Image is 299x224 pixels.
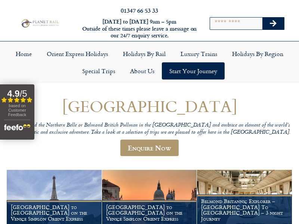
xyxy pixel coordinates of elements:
a: Enquire Now [120,140,179,156]
a: Special Trips [75,62,123,80]
p: Travel aboard the Northern Belle or Belmond British Pullman in the [GEOGRAPHIC_DATA] and embrace ... [7,122,292,136]
a: Luxury Trains [173,45,225,62]
a: Home [8,45,39,62]
a: 01347 66 53 33 [121,6,158,15]
h1: [GEOGRAPHIC_DATA] to [GEOGRAPHIC_DATA] on the Venice Simplon Orient Express [11,204,98,222]
button: Search [262,18,284,29]
img: Planet Rail Train Holidays Logo [20,18,60,28]
a: Holidays by Rail [115,45,173,62]
a: Start your Journey [162,62,225,80]
h6: [DATE] to [DATE] 9am – 5pm Outside of these times please leave a message on our 24/7 enquiry serv... [81,18,197,39]
a: Orient Express Holidays [39,45,115,62]
a: Holidays by Region [225,45,291,62]
h1: [GEOGRAPHIC_DATA] [7,97,292,115]
a: About Us [123,62,162,80]
h1: Belmond Britannic Explorer – [GEOGRAPHIC_DATA] To [GEOGRAPHIC_DATA] – 3 night Journey [201,198,288,222]
h1: [GEOGRAPHIC_DATA] to [GEOGRAPHIC_DATA] on the Venice Simplon Orient Express [106,204,193,222]
nav: Menu [4,45,295,80]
